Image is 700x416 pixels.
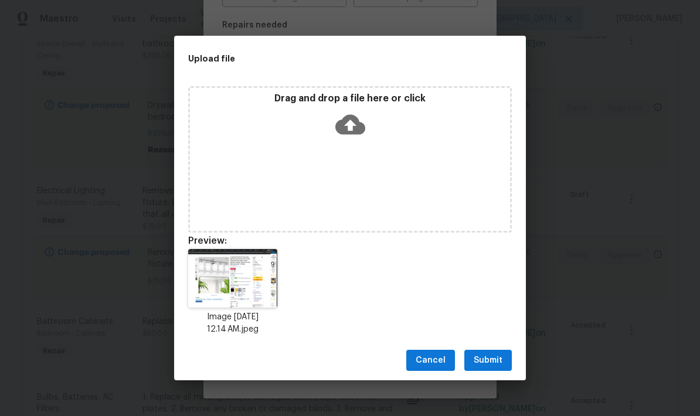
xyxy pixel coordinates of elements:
button: Submit [464,350,512,371]
img: 2Q== [188,249,277,308]
p: Image [DATE] 12.14 AM.jpeg [188,311,277,336]
span: Submit [474,353,502,368]
h2: Upload file [188,52,459,65]
p: Drag and drop a file here or click [190,93,510,105]
span: Cancel [416,353,446,368]
button: Cancel [406,350,455,371]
